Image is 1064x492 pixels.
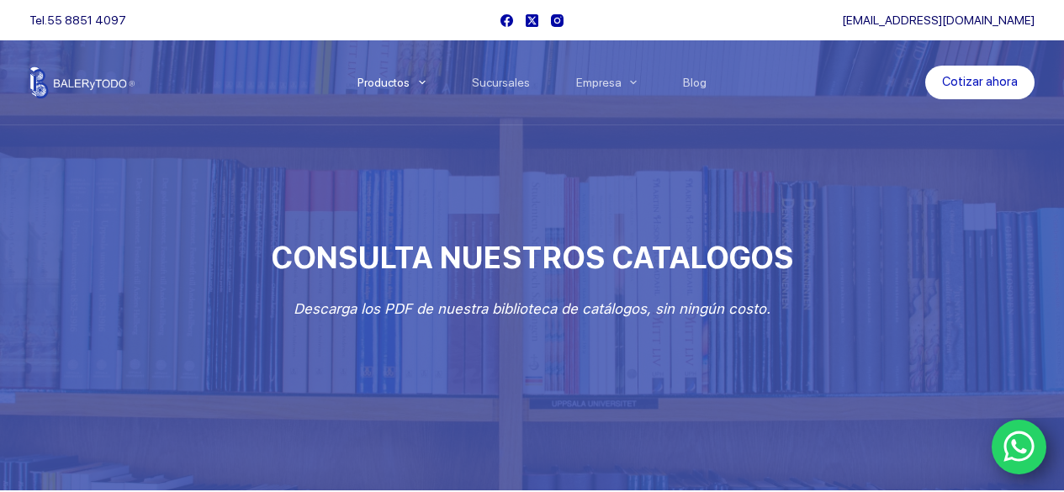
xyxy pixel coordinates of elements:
[271,240,793,276] span: CONSULTA NUESTROS CATALOGOS
[526,14,538,27] a: X (Twitter)
[334,40,730,124] nav: Menu Principal
[500,14,513,27] a: Facebook
[29,66,135,98] img: Balerytodo
[992,420,1047,475] a: WhatsApp
[551,14,564,27] a: Instagram
[29,13,126,27] span: Tel.
[294,300,770,317] em: Descarga los PDF de nuestra biblioteca de catálogos, sin ningún costo.
[842,13,1035,27] a: [EMAIL_ADDRESS][DOMAIN_NAME]
[47,13,126,27] a: 55 8851 4097
[925,66,1035,99] a: Cotizar ahora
